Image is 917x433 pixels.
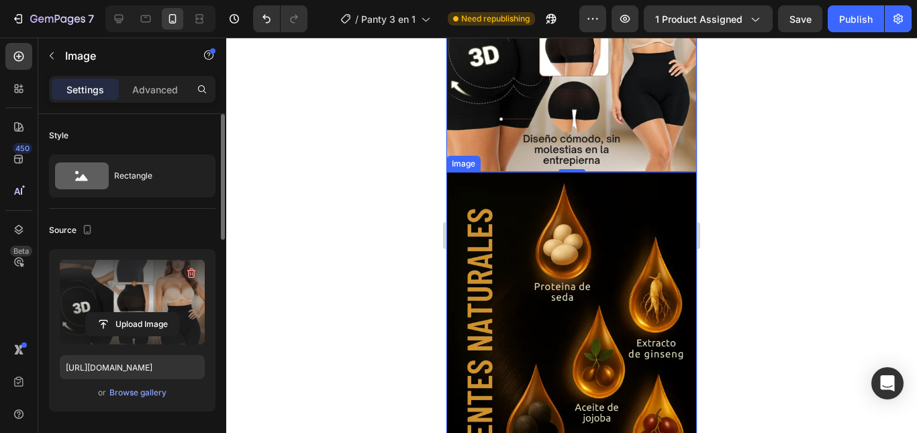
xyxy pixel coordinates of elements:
p: Image [65,48,179,64]
button: 7 [5,5,100,32]
div: 450 [13,143,32,154]
span: Save [789,13,812,25]
span: Panty 3 en 1 [361,12,416,26]
div: Publish [839,12,873,26]
button: Browse gallery [109,386,167,399]
div: Beta [10,246,32,256]
input: https://example.com/image.jpg [60,355,205,379]
div: Browse gallery [109,387,166,399]
p: Advanced [132,83,178,97]
div: Style [49,130,68,142]
div: Open Intercom Messenger [871,367,904,399]
div: Source [49,222,95,240]
span: Need republishing [461,13,530,25]
button: Publish [828,5,884,32]
iframe: Design area [446,38,697,433]
button: 1 product assigned [644,5,773,32]
p: Settings [66,83,104,97]
span: 1 product assigned [655,12,742,26]
p: 7 [88,11,94,27]
div: Undo/Redo [253,5,307,32]
div: Rectangle [114,160,196,191]
span: or [98,385,106,401]
span: / [355,12,358,26]
button: Save [778,5,822,32]
button: Upload Image [85,312,179,336]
